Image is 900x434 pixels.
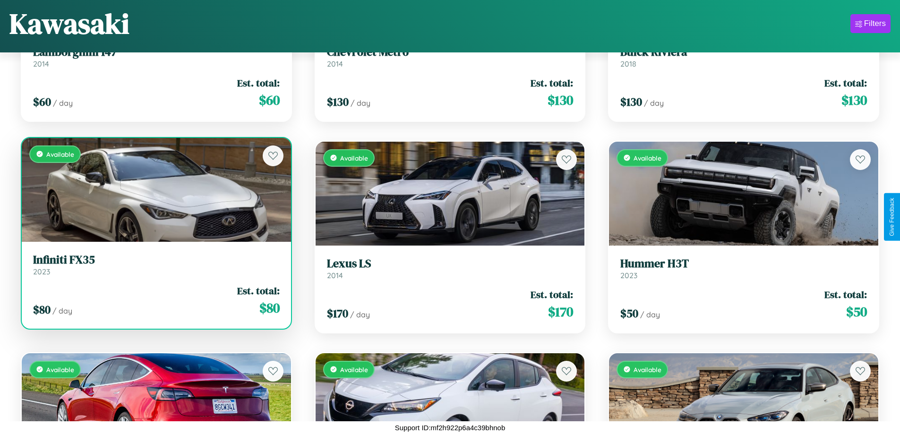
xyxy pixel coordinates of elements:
[841,91,867,110] span: $ 130
[634,154,661,162] span: Available
[531,288,573,301] span: Est. total:
[53,98,73,108] span: / day
[33,94,51,110] span: $ 60
[46,150,74,158] span: Available
[340,154,368,162] span: Available
[824,76,867,90] span: Est. total:
[33,302,51,317] span: $ 80
[351,98,370,108] span: / day
[327,45,574,68] a: Chevrolet Metro2014
[327,257,574,280] a: Lexus LS2014
[259,91,280,110] span: $ 60
[237,284,280,298] span: Est. total:
[52,306,72,315] span: / day
[620,257,867,280] a: Hummer H3T2023
[620,45,867,68] a: Buick Riviera2018
[548,302,573,321] span: $ 170
[33,59,49,68] span: 2014
[620,257,867,271] h3: Hummer H3T
[259,298,280,317] span: $ 80
[327,45,574,59] h3: Chevrolet Metro
[640,310,660,319] span: / day
[33,267,50,276] span: 2023
[824,288,867,301] span: Est. total:
[350,310,370,319] span: / day
[9,4,129,43] h1: Kawasaki
[327,59,343,68] span: 2014
[846,302,867,321] span: $ 50
[327,306,348,321] span: $ 170
[46,366,74,374] span: Available
[237,76,280,90] span: Est. total:
[531,76,573,90] span: Est. total:
[327,257,574,271] h3: Lexus LS
[620,94,642,110] span: $ 130
[33,45,280,68] a: Lamborghini 1472014
[340,366,368,374] span: Available
[33,253,280,267] h3: Infiniti FX35
[864,19,886,28] div: Filters
[889,198,895,236] div: Give Feedback
[33,45,280,59] h3: Lamborghini 147
[548,91,573,110] span: $ 130
[327,94,349,110] span: $ 130
[395,421,506,434] p: Support ID: mf2h922p6a4c39bhnob
[33,253,280,276] a: Infiniti FX352023
[644,98,664,108] span: / day
[620,59,636,68] span: 2018
[620,45,867,59] h3: Buick Riviera
[634,366,661,374] span: Available
[620,271,637,280] span: 2023
[620,306,638,321] span: $ 50
[850,14,891,33] button: Filters
[327,271,343,280] span: 2014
